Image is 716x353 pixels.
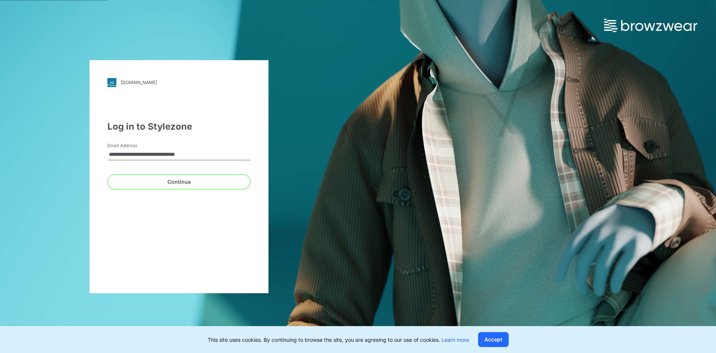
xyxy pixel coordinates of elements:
button: Accept [478,332,509,347]
div: [DOMAIN_NAME] [121,80,157,85]
div: Log in to Stylezone [107,120,251,133]
a: [DOMAIN_NAME] [107,78,251,87]
img: svg+xml;base64,PHN2ZyB3aWR0aD0iMjgiIGhlaWdodD0iMjgiIHZpZXdCb3g9IjAgMCAyOCAyOCIgZmlsbD0ibm9uZSIgeG... [107,78,116,87]
label: Email Address [107,142,160,149]
p: This site uses cookies. By continuing to browse the site, you are agreeing to our use of cookies. [208,336,469,344]
a: Learn more [442,337,469,343]
img: browzwear-logo.73288ffb.svg [604,19,697,32]
button: Continue [107,174,251,189]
